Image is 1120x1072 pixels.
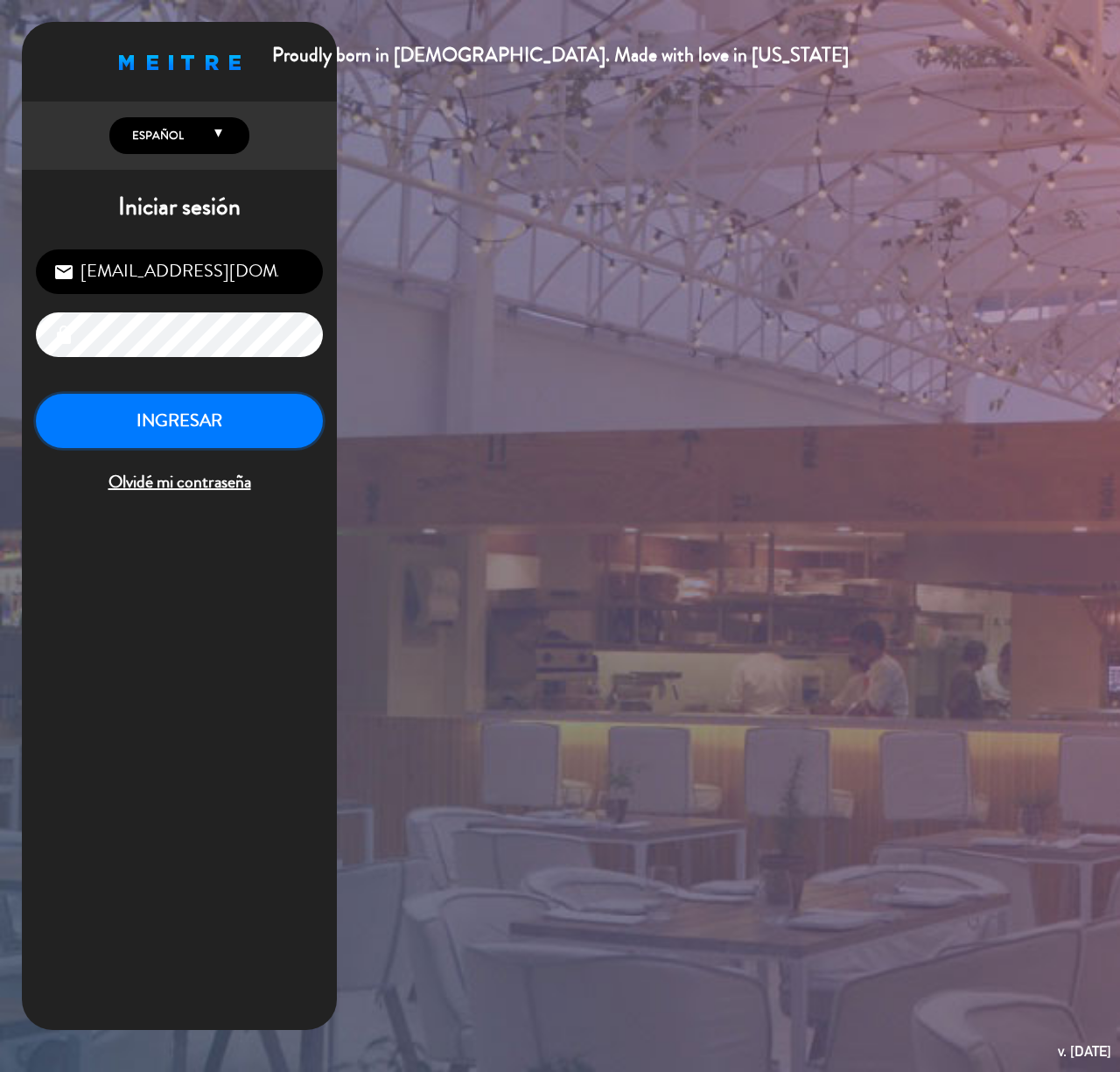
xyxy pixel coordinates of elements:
span: Español [128,127,184,144]
button: INGRESAR [36,394,323,449]
div: v. [DATE] [1058,1040,1111,1063]
span: Olvidé mi contraseña [36,468,323,497]
i: lock [53,325,74,346]
h1: Iniciar sesión [22,193,337,222]
input: Correo Electrónico [36,249,323,294]
i: email [53,262,74,283]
